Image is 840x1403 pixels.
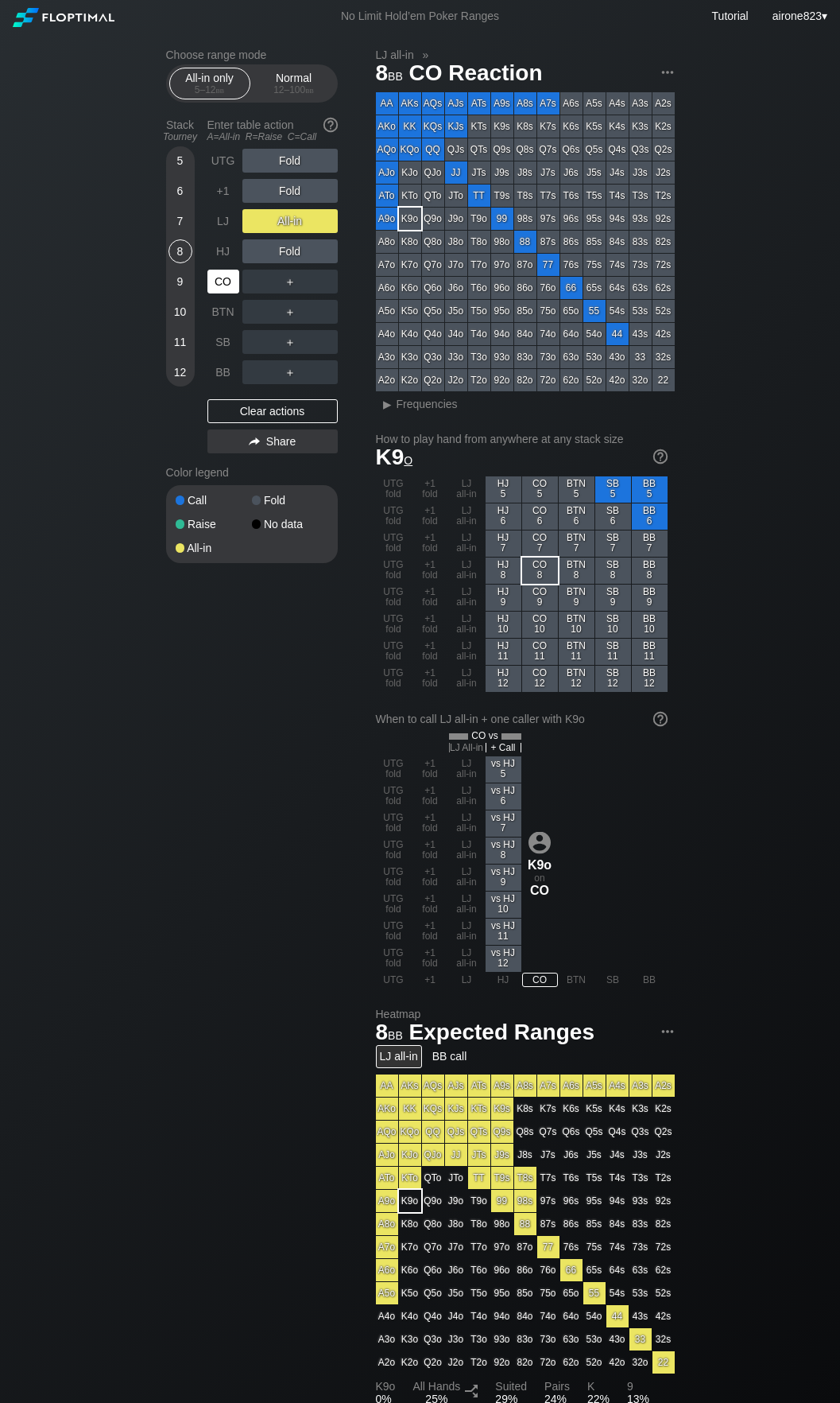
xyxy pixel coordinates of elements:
[652,231,675,253] div: 82s
[583,92,606,115] div: A5s
[376,161,398,184] div: AJo
[449,503,485,530] div: LJ all-in
[399,115,421,138] div: KK
[468,369,490,391] div: T2o
[412,612,448,638] div: +1 fold
[468,161,490,184] div: JTs
[376,231,398,253] div: A8o
[629,346,652,368] div: 33
[559,639,594,665] div: BTN 11
[207,429,338,453] div: Share
[486,503,521,530] div: HJ 6
[652,254,675,276] div: 72s
[491,231,513,253] div: 98o
[491,300,513,322] div: 95o
[629,161,652,184] div: J3s
[376,558,412,584] div: UTG fold
[468,115,490,138] div: KTs
[422,254,444,276] div: Q7o
[376,208,398,230] div: A9o
[207,239,239,263] div: HJ
[445,254,467,276] div: J7o
[445,323,467,345] div: J4o
[595,558,631,584] div: SB 8
[560,185,583,207] div: T6s
[422,369,444,391] div: Q2o
[652,710,669,728] img: help.32db89a4.svg
[560,208,583,230] div: 96s
[407,61,545,87] span: CO Reaction
[606,92,629,115] div: A4s
[595,639,631,665] div: SB 11
[422,346,444,368] div: Q3o
[468,138,490,161] div: QTs
[629,231,652,253] div: 83s
[514,92,536,115] div: A8s
[491,254,513,276] div: 97o
[422,115,444,138] div: KQs
[559,585,594,611] div: BTN 9
[305,84,314,95] span: bb
[465,1385,478,1397] img: Split arrow icon
[583,208,606,230] div: 95s
[629,277,652,299] div: 63s
[445,92,467,115] div: AJs
[207,330,239,354] div: SB
[652,323,675,345] div: 42s
[376,433,668,445] h2: How to play hand from anywhere at any stack size
[468,323,490,345] div: T4o
[422,323,444,345] div: Q4o
[445,277,467,299] div: J6o
[376,445,413,469] span: K9
[322,116,339,134] img: help.32db89a4.svg
[399,323,421,345] div: K4o
[629,115,652,138] div: K3s
[652,115,675,138] div: K2s
[176,84,243,95] div: 5 – 12
[486,476,521,503] div: HJ 5
[468,346,490,368] div: T3o
[399,346,421,368] div: K3o
[422,138,444,161] div: QQ
[207,209,239,233] div: LJ
[207,131,338,142] div: A=All-in R=Raise C=Call
[528,831,551,853] img: icon-avatar.b40e07d9.svg
[207,112,338,149] div: Enter table action
[168,239,192,263] div: 8
[242,330,338,354] div: ＋
[242,149,338,173] div: Fold
[249,437,260,446] img: share.864f2f62.svg
[422,208,444,230] div: Q9o
[376,530,412,557] div: UTG fold
[422,231,444,253] div: Q8o
[168,360,192,384] div: 12
[404,450,412,468] span: o
[449,585,485,611] div: LJ all-in
[629,185,652,207] div: T3s
[652,277,675,299] div: 62s
[629,138,652,161] div: Q3s
[445,346,467,368] div: J3o
[559,612,594,638] div: BTN 10
[376,639,412,665] div: UTG fold
[595,503,631,530] div: SB 6
[595,530,631,557] div: SB 7
[207,399,338,423] div: Clear actions
[560,161,583,184] div: J6s
[376,92,398,115] div: AA
[772,10,822,22] span: airone823
[376,476,412,503] div: UTG fold
[445,369,467,391] div: J2o
[537,323,559,345] div: 74o
[632,585,668,611] div: BB 9
[216,84,225,95] span: bb
[652,300,675,322] div: 52s
[376,277,398,299] div: A6o
[629,92,652,115] div: A3s
[491,138,513,161] div: Q9s
[445,185,467,207] div: JTo
[168,149,192,173] div: 5
[560,346,583,368] div: 63o
[242,209,338,233] div: All-in
[376,369,398,391] div: A2o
